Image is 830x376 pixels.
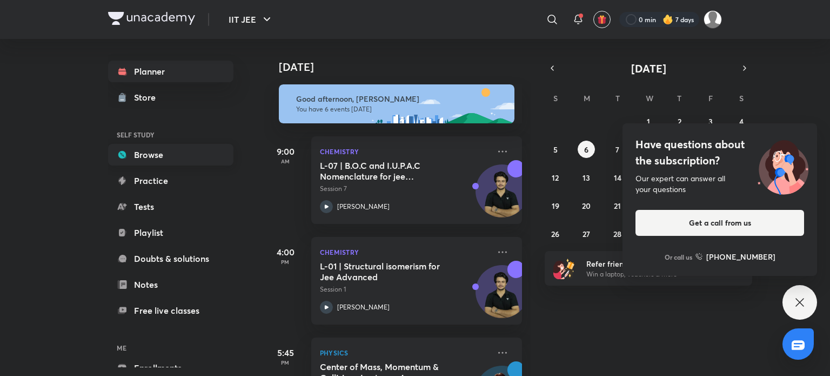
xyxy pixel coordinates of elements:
[584,93,590,103] abbr: Monday
[631,61,666,76] span: [DATE]
[677,93,681,103] abbr: Thursday
[108,248,233,269] a: Doubts & solutions
[593,11,611,28] button: avatar
[615,93,620,103] abbr: Tuesday
[108,196,233,217] a: Tests
[108,87,233,108] a: Store
[296,94,505,104] h6: Good afternoon, [PERSON_NAME]
[671,113,688,130] button: October 2, 2025
[635,136,804,169] h4: Have questions about the subscription?
[733,113,750,130] button: October 4, 2025
[320,261,454,282] h5: L-01 | Structural isomerism for Jee Advanced
[553,144,558,155] abbr: October 5, 2025
[706,251,775,262] h6: [PHONE_NUMBER]
[547,197,564,214] button: October 19, 2025
[264,359,307,366] p: PM
[739,93,744,103] abbr: Saturday
[662,14,673,25] img: streak
[108,339,233,357] h6: ME
[695,251,775,262] a: [PHONE_NUMBER]
[108,170,233,192] a: Practice
[547,169,564,186] button: October 12, 2025
[739,116,744,127] abbr: October 4, 2025
[108,12,195,25] img: Company Logo
[108,222,233,243] a: Playlist
[108,12,195,28] a: Company Logo
[615,144,619,155] abbr: October 7, 2025
[583,173,590,183] abbr: October 13, 2025
[708,116,713,127] abbr: October 3, 2025
[704,10,722,29] img: Ritam Pramanik
[279,84,514,123] img: afternoon
[551,229,559,239] abbr: October 26, 2025
[552,173,559,183] abbr: October 12, 2025
[476,271,528,323] img: Avatar
[635,173,804,195] div: Our expert can answer all your questions
[749,136,817,195] img: ttu_illustration_new.svg
[264,158,307,164] p: AM
[635,210,804,236] button: Get a call from us
[264,246,307,259] h5: 4:00
[553,258,575,279] img: referral
[609,225,626,242] button: October 28, 2025
[708,93,713,103] abbr: Friday
[614,173,621,183] abbr: October 14, 2025
[578,141,595,158] button: October 6, 2025
[702,113,719,130] button: October 3, 2025
[582,201,591,211] abbr: October 20, 2025
[547,225,564,242] button: October 26, 2025
[264,145,307,158] h5: 9:00
[320,184,490,194] p: Session 7
[279,61,533,74] h4: [DATE]
[264,259,307,265] p: PM
[320,160,454,182] h5: L-07 | B.O.C and I.U.P.A.C Nomenclature for jee Advanced 2027
[665,252,692,262] p: Or call us
[553,93,558,103] abbr: Sunday
[476,170,528,222] img: Avatar
[586,258,719,269] h6: Refer friends
[320,246,490,259] p: Chemistry
[613,229,621,239] abbr: October 28, 2025
[547,141,564,158] button: October 5, 2025
[320,285,490,294] p: Session 1
[108,300,233,321] a: Free live classes
[586,269,719,279] p: Win a laptop, vouchers & more
[646,93,653,103] abbr: Wednesday
[222,9,280,30] button: IIT JEE
[552,201,559,211] abbr: October 19, 2025
[108,61,233,82] a: Planner
[337,302,390,312] p: [PERSON_NAME]
[640,113,657,130] button: October 1, 2025
[108,144,233,166] a: Browse
[320,145,490,158] p: Chemistry
[583,229,590,239] abbr: October 27, 2025
[320,346,490,359] p: Physics
[578,169,595,186] button: October 13, 2025
[296,105,505,114] p: You have 6 events [DATE]
[678,116,681,127] abbr: October 2, 2025
[134,91,162,104] div: Store
[264,346,307,359] h5: 5:45
[560,61,737,76] button: [DATE]
[609,169,626,186] button: October 14, 2025
[614,201,621,211] abbr: October 21, 2025
[609,141,626,158] button: October 7, 2025
[647,116,650,127] abbr: October 1, 2025
[108,274,233,295] a: Notes
[597,15,607,24] img: avatar
[108,126,233,144] h6: SELF STUDY
[609,197,626,214] button: October 21, 2025
[578,197,595,214] button: October 20, 2025
[578,225,595,242] button: October 27, 2025
[337,202,390,212] p: [PERSON_NAME]
[584,144,588,155] abbr: October 6, 2025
